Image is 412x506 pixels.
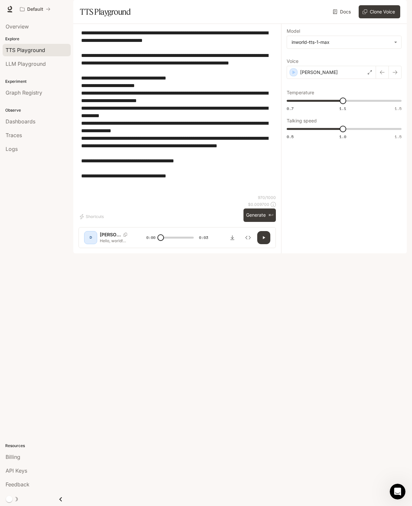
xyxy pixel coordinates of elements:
[339,106,346,111] span: 1.1
[85,232,96,243] div: D
[287,29,300,33] p: Model
[331,5,353,18] a: Docs
[226,231,239,244] button: Download audio
[287,118,317,123] p: Talking speed
[339,134,346,139] span: 1.0
[287,59,298,63] p: Voice
[100,231,121,238] p: [PERSON_NAME]
[100,238,131,244] p: Hello, world! What a wonderful day to be a text-to-speech model!
[258,195,276,200] p: 970 / 1000
[27,7,43,12] p: Default
[287,134,294,139] span: 0.5
[287,36,401,48] div: inworld-tts-1-max
[121,233,130,237] button: Copy Voice ID
[268,213,273,217] p: ⌘⏎
[79,211,106,222] button: Shortcuts
[395,106,402,111] span: 1.5
[80,5,131,18] h1: TTS Playground
[287,90,314,95] p: Temperature
[359,5,400,18] button: Clone Voice
[248,202,269,207] p: $ 0.009700
[199,234,208,241] span: 0:03
[287,106,294,111] span: 0.7
[292,39,391,45] div: inworld-tts-1-max
[395,134,402,139] span: 1.5
[390,484,405,499] iframe: Intercom live chat
[243,208,276,222] button: Generate⌘⏎
[146,234,155,241] span: 0:00
[300,69,338,76] p: [PERSON_NAME]
[242,231,255,244] button: Inspect
[17,3,53,16] button: All workspaces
